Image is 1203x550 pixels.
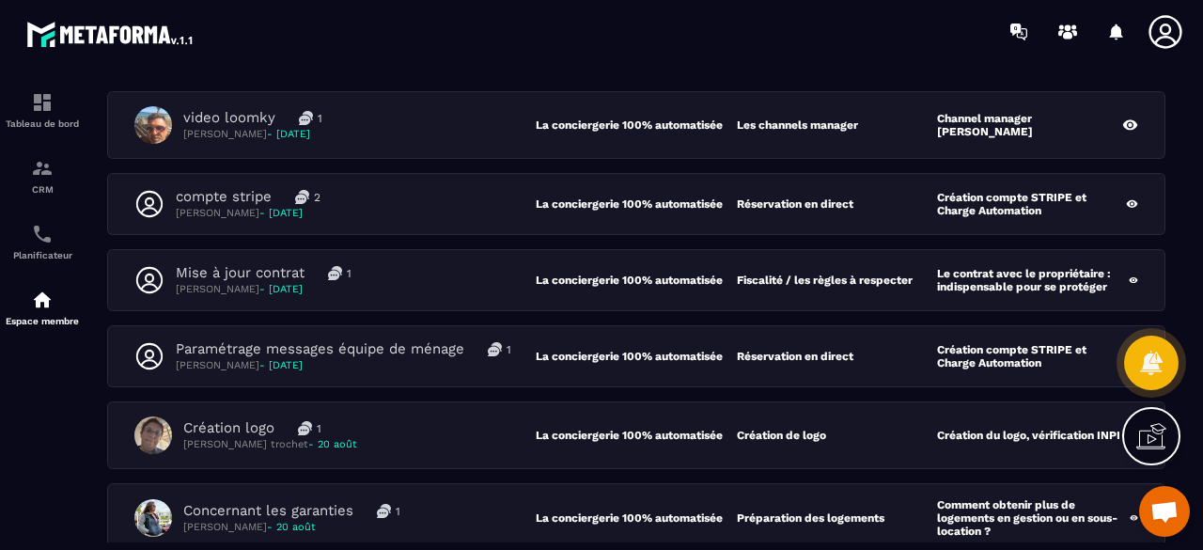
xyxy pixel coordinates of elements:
[1139,486,1190,537] a: Ouvrir le chat
[536,274,737,287] p: La conciergerie 100% automatisée
[937,112,1121,138] p: Channel manager [PERSON_NAME]
[183,520,400,534] p: [PERSON_NAME]
[5,250,80,260] p: Planificateur
[318,111,322,126] p: 1
[267,128,310,140] span: - [DATE]
[937,498,1129,538] p: Comment obtenir plus de logements en gestion ou en sous-location ?
[536,197,737,211] p: La conciergerie 100% automatisée
[507,342,511,357] p: 1
[536,118,737,132] p: La conciergerie 100% automatisée
[328,266,342,280] img: messages
[737,350,853,363] p: Réservation en direct
[536,429,737,442] p: La conciergerie 100% automatisée
[737,274,913,287] p: Fiscalité / les règles à respecter
[5,77,80,143] a: formationformationTableau de bord
[536,350,737,363] p: La conciergerie 100% automatisée
[176,282,352,296] p: [PERSON_NAME]
[737,197,853,211] p: Réservation en direct
[488,342,502,356] img: messages
[259,359,303,371] span: - [DATE]
[31,157,54,180] img: formation
[347,266,352,281] p: 1
[737,429,826,442] p: Création de logo
[5,275,80,340] a: automationsautomationsEspace membre
[26,17,195,51] img: logo
[314,190,320,205] p: 2
[937,343,1125,369] p: Création compte STRIPE et Charge Automation
[259,283,303,295] span: - [DATE]
[299,111,313,125] img: messages
[259,207,303,219] span: - [DATE]
[377,504,391,518] img: messages
[536,511,737,525] p: La conciergerie 100% automatisée
[183,502,353,520] p: Concernant les garanties
[183,109,275,127] p: video loomky
[31,223,54,245] img: scheduler
[308,438,357,450] span: - 20 août
[5,184,80,195] p: CRM
[317,421,321,436] p: 1
[737,118,858,132] p: Les channels manager
[176,206,320,220] p: [PERSON_NAME]
[5,118,80,129] p: Tableau de bord
[176,340,464,358] p: Paramétrage messages équipe de ménage
[176,188,272,206] p: compte stripe
[176,358,511,372] p: [PERSON_NAME]
[937,267,1129,293] p: Le contrat avec le propriétaire : indispensable pour se protéger
[5,143,80,209] a: formationformationCRM
[298,421,312,435] img: messages
[31,289,54,311] img: automations
[396,504,400,519] p: 1
[937,191,1125,217] p: Création compte STRIPE et Charge Automation
[176,264,305,282] p: Mise à jour contrat
[5,316,80,326] p: Espace membre
[183,437,357,451] p: [PERSON_NAME] trochet
[737,511,884,525] p: Préparation des logements
[295,190,309,204] img: messages
[267,521,316,533] span: - 20 août
[31,91,54,114] img: formation
[5,209,80,275] a: schedulerschedulerPlanificateur
[183,127,322,141] p: [PERSON_NAME]
[937,429,1120,442] p: Création du logo, vérification INPI
[183,419,274,437] p: Création logo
